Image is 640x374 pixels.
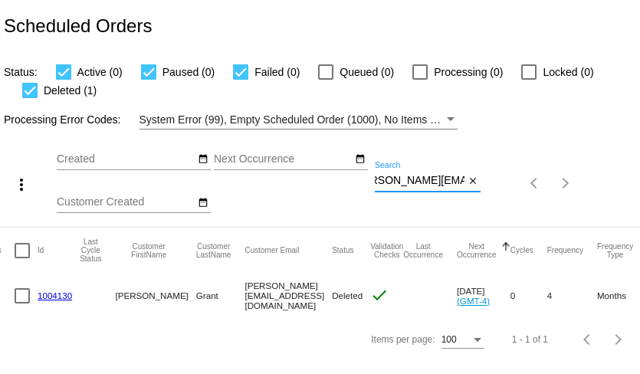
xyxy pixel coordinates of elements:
[547,274,597,318] mat-cell: 4
[370,228,403,274] mat-header-cell: Validation Checks
[245,246,299,255] button: Change sorting for CustomerEmail
[38,290,72,300] a: 1004130
[457,242,497,259] button: Change sorting for NextOccurrenceUtc
[77,63,123,81] span: Active (0)
[520,168,550,198] button: Previous page
[332,246,353,255] button: Change sorting for Status
[603,324,634,355] button: Next page
[441,334,457,345] span: 100
[457,296,490,306] a: (GMT-4)
[547,246,583,255] button: Change sorting for Frequency
[375,175,464,187] input: Search
[441,335,484,346] mat-select: Items per page:
[198,197,208,209] mat-icon: date_range
[355,153,366,166] mat-icon: date_range
[597,242,633,259] button: Change sorting for FrequencyType
[468,176,478,188] mat-icon: close
[162,63,215,81] span: Paused (0)
[196,274,245,318] mat-cell: Grant
[512,334,548,345] div: 1 - 1 of 1
[196,242,231,259] button: Change sorting for CustomerLastName
[139,110,458,130] mat-select: Filter by Processing Error Codes
[4,113,121,126] span: Processing Error Codes:
[115,242,182,259] button: Change sorting for CustomerFirstName
[80,238,101,263] button: Change sorting for LastProcessingCycleId
[550,168,581,198] button: Next page
[4,66,38,78] span: Status:
[214,153,352,166] input: Next Occurrence
[4,15,152,37] h2: Scheduled Orders
[115,274,195,318] mat-cell: [PERSON_NAME]
[44,81,97,100] span: Deleted (1)
[245,274,332,318] mat-cell: [PERSON_NAME][EMAIL_ADDRESS][DOMAIN_NAME]
[403,242,443,259] button: Change sorting for LastOccurrenceUtc
[573,324,603,355] button: Previous page
[57,196,195,208] input: Customer Created
[57,153,195,166] input: Created
[510,246,533,255] button: Change sorting for Cycles
[457,274,510,318] mat-cell: [DATE]
[254,63,300,81] span: Failed (0)
[510,274,547,318] mat-cell: 0
[38,246,44,255] button: Change sorting for Id
[434,63,503,81] span: Processing (0)
[464,173,481,189] button: Clear
[12,176,31,194] mat-icon: more_vert
[198,153,208,166] mat-icon: date_range
[340,63,394,81] span: Queued (0)
[370,286,389,304] mat-icon: check
[543,63,593,81] span: Locked (0)
[371,334,435,345] div: Items per page:
[332,290,363,300] span: Deleted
